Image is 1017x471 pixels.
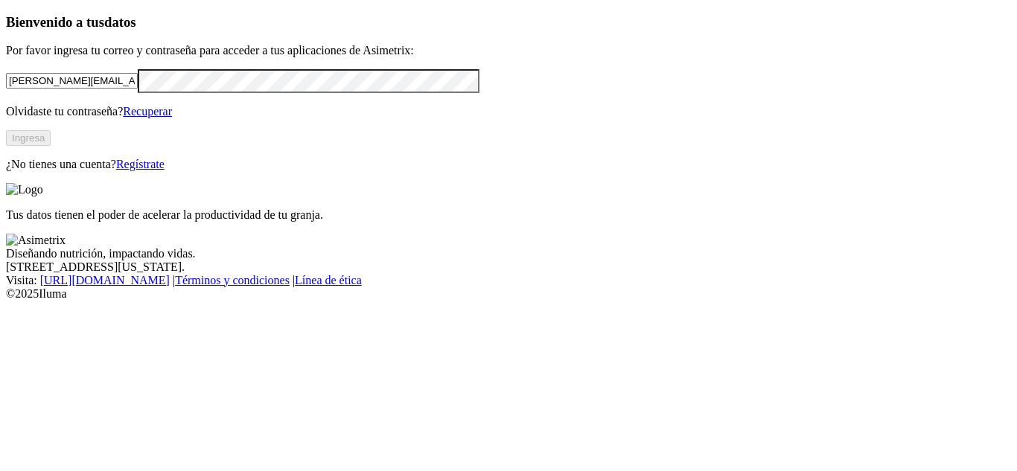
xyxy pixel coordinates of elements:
[123,105,172,118] a: Recuperar
[175,274,290,286] a: Términos y condiciones
[6,158,1011,171] p: ¿No tienes una cuenta?
[6,73,138,89] input: Tu correo
[6,260,1011,274] div: [STREET_ADDRESS][US_STATE].
[6,183,43,196] img: Logo
[6,274,1011,287] div: Visita : | |
[6,247,1011,260] div: Diseñando nutrición, impactando vidas.
[6,105,1011,118] p: Olvidaste tu contraseña?
[116,158,165,170] a: Regístrate
[6,14,1011,31] h3: Bienvenido a tus
[6,234,66,247] img: Asimetrix
[40,274,170,286] a: [URL][DOMAIN_NAME]
[104,14,136,30] span: datos
[6,287,1011,301] div: © 2025 Iluma
[6,44,1011,57] p: Por favor ingresa tu correo y contraseña para acceder a tus aplicaciones de Asimetrix:
[6,130,51,146] button: Ingresa
[295,274,362,286] a: Línea de ética
[6,208,1011,222] p: Tus datos tienen el poder de acelerar la productividad de tu granja.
